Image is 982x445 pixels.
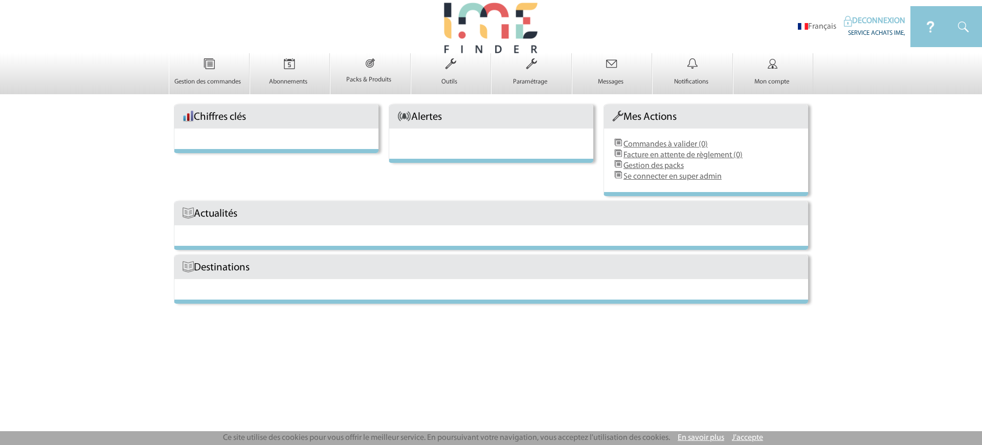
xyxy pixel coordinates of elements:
p: Packs & Produits [330,76,408,84]
img: DemandeDeDevis.png [614,150,622,157]
img: IDEAL Meetings & Events [951,6,982,47]
a: Commandes à valider (0) [623,140,708,149]
img: Messages [591,53,633,75]
img: Notifications [672,53,713,75]
img: Gestion des commandes [188,53,230,75]
a: Outils [411,69,491,86]
div: SERVICE ACHATS IME, [844,27,905,37]
p: Paramétrage [492,78,569,86]
img: Paramétrage [510,53,552,75]
a: Facture en attente de règlement (0) [623,151,743,159]
a: DECONNEXION [844,17,905,25]
div: Actualités [174,202,808,225]
img: Outils.png [612,111,623,122]
a: Se connecter en super admin [623,173,722,181]
img: IDEAL Meetings & Events [910,6,951,47]
a: Packs & Produits [330,67,410,84]
p: Gestion des commandes [169,78,247,86]
a: En savoir plus [678,434,724,442]
div: Destinations [174,256,808,279]
img: Packs & Produits [350,53,390,73]
img: Livre.png [183,207,194,219]
p: Mon compte [733,78,811,86]
img: IDEAL Meetings & Events [844,16,852,27]
img: DemandeDeDevis.png [614,171,622,179]
a: Paramétrage [492,69,571,86]
a: J'accepte [732,434,763,442]
img: AlerteAccueil.png [397,111,411,122]
a: Gestion des packs [623,162,684,170]
a: Gestion des commandes [169,69,249,86]
a: Abonnements [250,69,330,86]
p: Messages [572,78,650,86]
img: Livre.png [183,261,194,272]
img: Outils [430,53,472,75]
p: Notifications [653,78,730,86]
img: Abonnements [269,53,310,75]
img: DemandeDeDevis.png [614,139,622,146]
img: Mon compte [752,53,794,75]
img: fr [798,23,808,30]
img: histo.png [183,111,194,122]
img: DemandeDeDevis.png [614,160,622,168]
p: Outils [411,78,488,86]
div: Alertes [389,105,593,129]
a: Mon compte [733,69,813,86]
a: Notifications [653,69,732,86]
p: Abonnements [250,78,327,86]
div: Mes Actions [604,105,808,129]
span: Ce site utilise des cookies pour vous offrir le meilleur service. En poursuivant votre navigation... [223,434,670,442]
div: Chiffres clés [174,105,378,129]
li: Français [798,22,836,32]
a: Messages [572,69,652,86]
